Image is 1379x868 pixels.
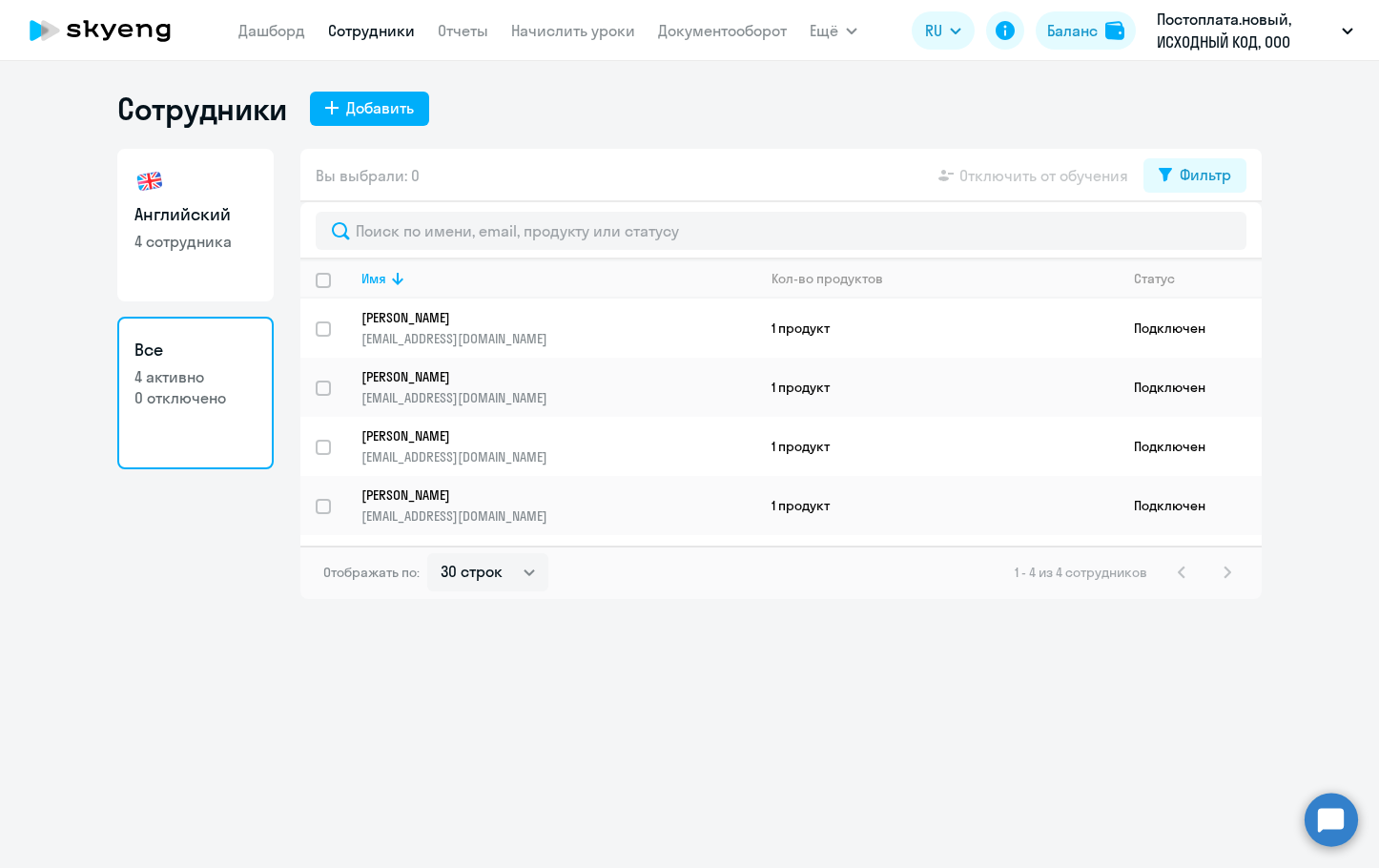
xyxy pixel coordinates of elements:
[511,21,635,40] a: Начислить уроки
[1143,158,1246,193] button: Фильтр
[238,21,305,40] a: Дашборд
[810,19,838,42] span: Ещё
[756,476,1119,535] td: 1 продукт
[1119,358,1262,417] td: Подключен
[1015,564,1147,581] span: 1 - 4 из 4 сотрудников
[361,486,730,504] p: [PERSON_NAME]
[438,21,488,40] a: Отчеты
[1119,476,1262,535] td: Подключен
[756,417,1119,476] td: 1 продукт
[1105,21,1124,40] img: balance
[117,317,274,469] a: Все4 активно0 отключено
[925,19,942,42] span: RU
[1147,8,1363,53] button: Постоплата.новый, ИСХОДНЫЙ КОД, ООО
[1119,299,1262,358] td: Подключен
[361,448,755,465] p: [EMAIL_ADDRESS][DOMAIN_NAME]
[912,11,975,50] button: RU
[117,90,287,128] h1: Сотрудники
[361,427,755,465] a: [PERSON_NAME][EMAIL_ADDRESS][DOMAIN_NAME]
[361,330,755,347] p: [EMAIL_ADDRESS][DOMAIN_NAME]
[1036,11,1136,50] button: Балансbalance
[361,368,730,385] p: [PERSON_NAME]
[310,92,429,126] button: Добавить
[1134,270,1261,287] div: Статус
[134,166,165,196] img: english
[361,427,730,444] p: [PERSON_NAME]
[316,164,420,187] span: Вы выбрали: 0
[134,338,257,362] h3: Все
[1047,19,1098,42] div: Баланс
[328,21,415,40] a: Сотрудники
[361,270,755,287] div: Имя
[323,564,420,581] span: Отображать по:
[134,202,257,227] h3: Английский
[117,149,274,301] a: Английский4 сотрудника
[361,309,755,347] a: [PERSON_NAME][EMAIL_ADDRESS][DOMAIN_NAME]
[361,368,755,406] a: [PERSON_NAME][EMAIL_ADDRESS][DOMAIN_NAME]
[658,21,787,40] a: Документооборот
[346,96,414,119] div: Добавить
[1134,270,1175,287] div: Статус
[316,212,1246,250] input: Поиск по имени, email, продукту или статусу
[772,270,883,287] div: Кол-во продуктов
[756,358,1119,417] td: 1 продукт
[810,11,857,50] button: Ещё
[1119,417,1262,476] td: Подключен
[134,231,257,252] p: 4 сотрудника
[772,270,1118,287] div: Кол-во продуктов
[756,299,1119,358] td: 1 продукт
[361,507,755,525] p: [EMAIL_ADDRESS][DOMAIN_NAME]
[361,309,730,326] p: [PERSON_NAME]
[1157,8,1334,53] p: Постоплата.новый, ИСХОДНЫЙ КОД, ООО
[361,270,386,287] div: Имя
[134,366,257,387] p: 4 активно
[361,486,755,525] a: [PERSON_NAME][EMAIL_ADDRESS][DOMAIN_NAME]
[361,389,755,406] p: [EMAIL_ADDRESS][DOMAIN_NAME]
[1180,163,1231,186] div: Фильтр
[134,387,257,408] p: 0 отключено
